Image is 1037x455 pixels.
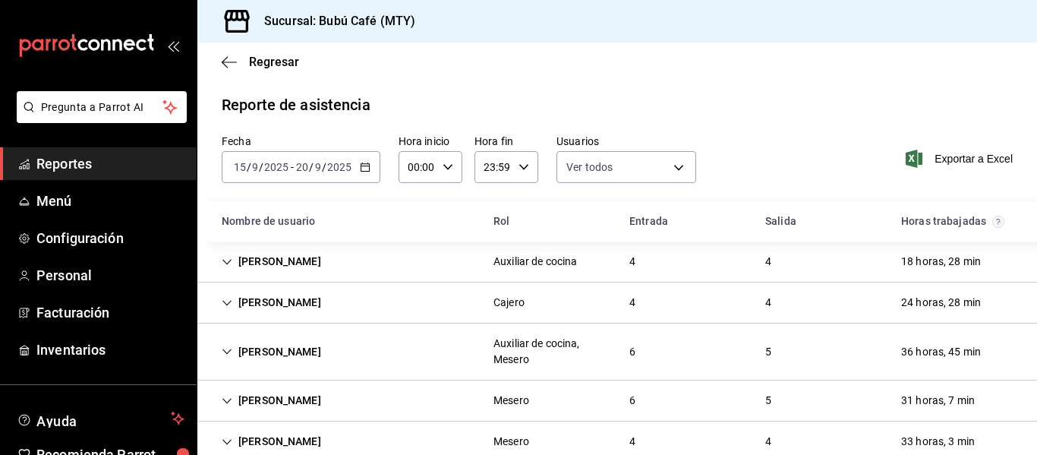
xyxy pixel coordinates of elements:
div: Cell [889,248,993,276]
div: Cell [753,338,783,366]
span: Ver todos [566,160,613,175]
input: -- [314,161,322,173]
div: Cell [753,289,783,317]
span: / [322,161,326,173]
svg: El total de horas trabajadas por usuario es el resultado de la suma redondeada del registro de ho... [992,216,1004,228]
div: Head [197,201,1037,242]
span: Inventarios [36,340,184,360]
div: Auxiliar de cocina [493,254,577,270]
div: HeadCell [210,207,481,235]
div: Cell [481,289,537,317]
div: Cell [481,248,589,276]
div: Mesero [493,393,529,409]
div: HeadCell [617,207,753,235]
label: Fecha [222,136,380,147]
div: Cell [889,289,993,317]
span: / [309,161,314,173]
div: HeadCell [753,207,889,235]
span: / [247,161,251,173]
div: Cell [617,289,648,317]
input: ---- [263,161,289,173]
div: Row [197,381,1037,422]
div: Cell [210,248,333,276]
div: Cell [753,387,783,415]
a: Pregunta a Parrot AI [11,110,187,126]
button: Exportar a Excel [909,150,1013,168]
div: Row [197,242,1037,283]
span: Configuración [36,228,184,248]
span: Personal [36,265,184,286]
div: Reporte de asistencia [222,93,370,116]
span: Menú [36,191,184,211]
h3: Sucursal: Bubú Café (MTY) [252,12,415,30]
div: Cell [617,248,648,276]
div: Cajero [493,295,525,311]
div: HeadCell [889,207,1025,235]
div: Cell [210,387,333,415]
span: Reportes [36,153,184,174]
div: Cell [889,387,987,415]
input: ---- [326,161,352,173]
div: Auxiliar de cocina, Mesero [493,336,605,368]
div: Cell [617,387,648,415]
div: Cell [481,387,541,415]
button: Regresar [222,55,299,69]
input: -- [251,161,259,173]
div: Cell [753,248,783,276]
div: Cell [481,330,617,374]
button: open_drawer_menu [167,39,179,52]
div: Cell [210,338,333,366]
div: HeadCell [481,207,617,235]
span: / [259,161,263,173]
div: Cell [889,338,993,366]
button: Pregunta a Parrot AI [17,91,187,123]
label: Hora fin [474,136,538,147]
label: Usuarios [556,136,696,147]
span: Regresar [249,55,299,69]
span: Ayuda [36,409,165,428]
span: - [291,161,294,173]
div: Cell [210,289,333,317]
div: Row [197,324,1037,381]
span: Facturación [36,302,184,323]
label: Hora inicio [399,136,462,147]
input: -- [233,161,247,173]
input: -- [295,161,309,173]
div: Cell [617,338,648,366]
span: Pregunta a Parrot AI [41,100,163,115]
div: Mesero [493,434,529,450]
div: Row [197,283,1037,324]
